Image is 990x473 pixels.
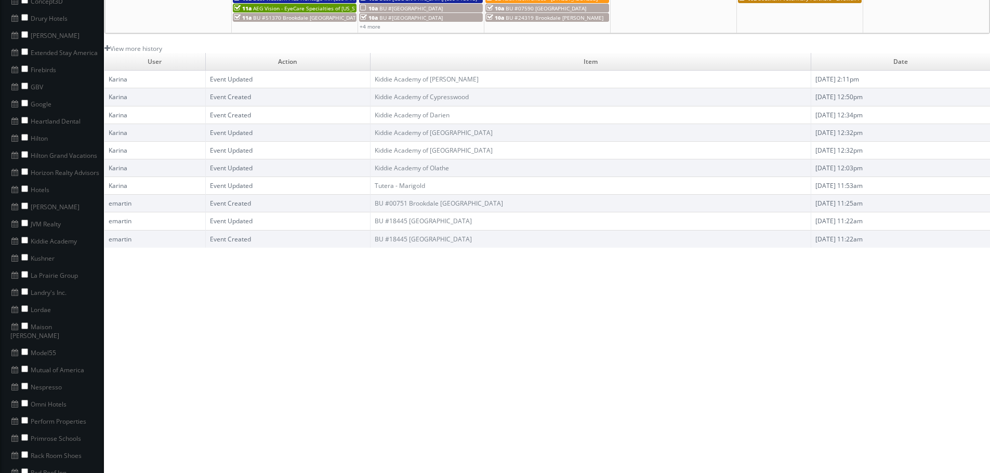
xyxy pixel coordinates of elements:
td: [DATE] 12:50pm [811,88,990,106]
td: Event Updated [205,177,371,195]
span: 11a [234,14,252,21]
td: [DATE] 12:03pm [811,159,990,177]
td: [DATE] 12:34pm [811,106,990,124]
td: Event Updated [205,159,371,177]
td: emartin [104,195,205,212]
span: 11a [234,5,252,12]
td: [DATE] 11:22am [811,230,990,248]
a: Kiddie Academy of Olathe [375,164,449,172]
td: [DATE] 12:32pm [811,124,990,141]
a: Tutera - Marigold [375,181,425,190]
td: Event Created [205,195,371,212]
td: [DATE] 11:22am [811,212,990,230]
td: Event Created [205,106,371,124]
span: 10a [486,5,504,12]
span: BU #07590 [GEOGRAPHIC_DATA] [506,5,586,12]
td: Karina [104,141,205,159]
td: [DATE] 2:11pm [811,71,990,88]
td: emartin [104,230,205,248]
td: Event Updated [205,71,371,88]
a: Kiddie Academy of Darien [375,111,450,119]
a: View more history [104,44,162,53]
td: Karina [104,124,205,141]
td: Event Updated [205,141,371,159]
td: Karina [104,88,205,106]
td: User [104,53,205,71]
td: [DATE] 11:53am [811,177,990,195]
td: [DATE] 12:32pm [811,141,990,159]
td: Event Updated [205,212,371,230]
span: 10a [486,14,504,21]
a: BU #18445 [GEOGRAPHIC_DATA] [375,235,472,244]
td: Karina [104,106,205,124]
span: AEG Vision - EyeCare Specialties of [US_STATE] – [PERSON_NAME] EyeCare [253,5,438,12]
td: Karina [104,177,205,195]
a: Kiddie Academy of [GEOGRAPHIC_DATA] [375,146,493,155]
td: Event Created [205,230,371,248]
td: Date [811,53,990,71]
td: Action [205,53,371,71]
td: Karina [104,71,205,88]
td: [DATE] 11:25am [811,195,990,212]
a: Kiddie Academy of [GEOGRAPHIC_DATA] [375,128,493,137]
td: Event Created [205,88,371,106]
span: BU #51370 Brookdale [GEOGRAPHIC_DATA] [253,14,361,21]
span: BU #[GEOGRAPHIC_DATA] [379,5,443,12]
a: Kiddie Academy of [PERSON_NAME] [375,75,479,84]
span: 10a [360,14,378,21]
a: BU #00751 Brookdale [GEOGRAPHIC_DATA] [375,199,503,208]
a: Kiddie Academy of Cypresswood [375,92,469,101]
span: BU #24319 Brookdale [PERSON_NAME] [506,14,603,21]
span: 10a [360,5,378,12]
td: emartin [104,212,205,230]
td: Event Updated [205,124,371,141]
a: BU #18445 [GEOGRAPHIC_DATA] [375,217,472,225]
a: +4 more [360,23,380,30]
td: Item [371,53,811,71]
span: BU #[GEOGRAPHIC_DATA] [379,14,443,21]
td: Karina [104,159,205,177]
